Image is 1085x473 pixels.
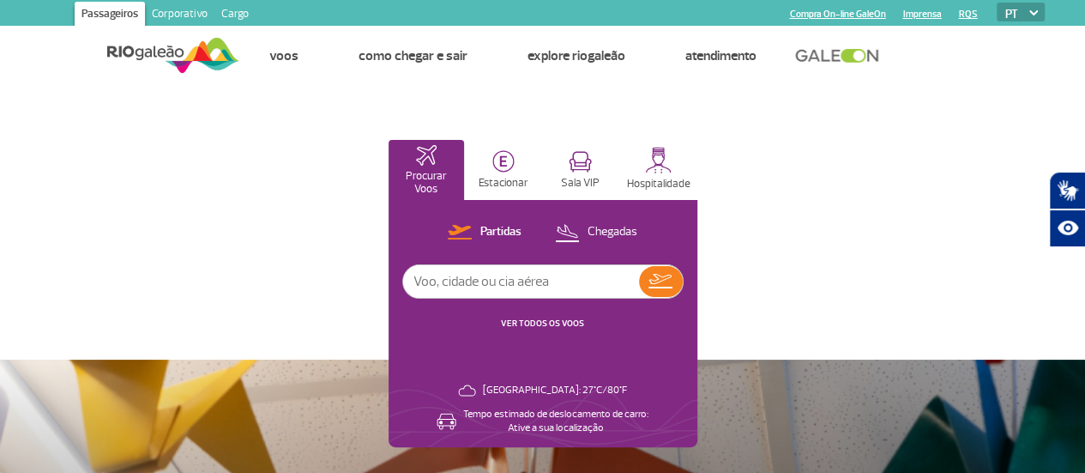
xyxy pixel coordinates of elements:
button: Partidas [443,221,527,244]
button: Hospitalidade [620,140,697,200]
p: Tempo estimado de deslocamento de carro: Ative a sua localização [463,408,648,435]
img: carParkingHome.svg [492,150,515,173]
button: Estacionar [466,140,541,200]
a: Compra On-line GaleOn [789,9,885,20]
button: VER TODOS OS VOOS [496,317,589,330]
a: VER TODOS OS VOOS [501,318,584,329]
p: Sala VIP [561,177,600,190]
img: vipRoom.svg [569,151,592,173]
div: Plugin de acessibilidade da Hand Talk. [1049,172,1085,247]
p: Hospitalidade [627,178,690,191]
button: Abrir tradutor de língua de sinais. [1049,172,1085,209]
img: hospitality.svg [645,147,672,173]
a: Explore RIOgaleão [527,47,625,64]
a: Cargo [214,2,256,29]
p: Partidas [480,224,521,240]
p: Procurar Voos [397,170,455,196]
p: [GEOGRAPHIC_DATA]: 27°C/80°F [483,384,627,397]
button: Procurar Voos [389,140,464,200]
a: Atendimento [685,47,756,64]
a: Corporativo [145,2,214,29]
img: airplaneHomeActive.svg [416,145,437,166]
button: Sala VIP [543,140,618,200]
button: Chegadas [550,221,642,244]
a: Passageiros [75,2,145,29]
a: Imprensa [902,9,941,20]
a: Como chegar e sair [359,47,467,64]
p: Estacionar [479,177,528,190]
input: Voo, cidade ou cia aérea [403,265,639,298]
a: RQS [958,9,977,20]
a: Voos [269,47,298,64]
button: Abrir recursos assistivos. [1049,209,1085,247]
p: Chegadas [588,224,637,240]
